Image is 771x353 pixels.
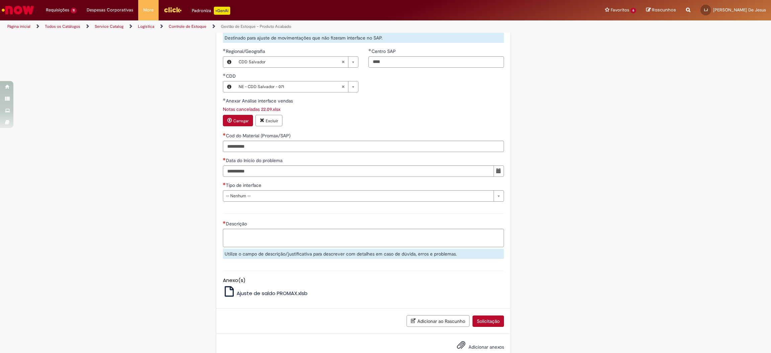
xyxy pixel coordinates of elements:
[223,49,226,51] span: Obrigatório Preenchido
[95,24,123,29] a: Service Catalog
[368,56,504,68] input: Centro SAP
[223,106,280,112] a: Download de Notas canceladas 22.09.xlsx
[223,98,226,101] span: Obrigatório Preenchido
[226,182,263,188] span: Tipo de interface
[71,8,77,13] span: 11
[239,57,341,67] span: CDD Salvador
[164,5,182,15] img: click_logo_yellow_360x200.png
[630,8,636,13] span: 6
[7,24,30,29] a: Página inicial
[494,165,504,177] button: Mostrar calendário para Data do Inicio do problema
[235,57,358,67] a: CDD SalvadorLimpar campo Regional/Geografia
[338,57,348,67] abbr: Limpar campo Regional/Geografia
[143,7,154,13] span: More
[223,73,226,76] span: Obrigatório Preenchido
[221,24,291,29] a: Gestão de Estoque – Produto Acabado
[226,157,284,163] span: Data do Inicio do problema
[223,221,226,224] span: Necessários
[237,290,308,297] span: Ajuste de saldo PROMAX.xlsb
[223,158,226,160] span: Necessários
[45,24,80,29] a: Todos os Catálogos
[223,141,504,152] input: Cod do Material (Promax/SAP)
[704,8,708,12] span: LJ
[407,315,469,327] button: Adicionar ao Rascunho
[226,98,294,104] span: Anexar Análise interface vendas
[223,115,253,126] button: Carregar anexo de Anexar Análise interface vendas Required
[5,20,509,33] ul: Trilhas de página
[235,81,358,92] a: NE - CDD Salvador - 071Limpar campo CDD
[223,183,226,185] span: Necessários
[226,48,266,54] span: Regional/Geografia
[646,7,676,13] a: Rascunhos
[223,290,308,297] a: Ajuste de saldo PROMAX.xlsb
[223,81,235,92] button: CDD, Visualizar este registro NE - CDD Salvador - 071
[138,24,154,29] a: Logistica
[233,118,249,124] small: Carregar
[1,3,35,17] img: ServiceNow
[266,118,278,124] small: Excluir
[473,315,504,327] button: Solicitação
[223,57,235,67] button: Regional/Geografia, Visualizar este registro CDD Salvador
[223,278,504,283] h5: Anexo(s)
[255,115,282,126] button: Excluir anexo Notas canceladas 22.09.xlsx
[46,7,69,13] span: Requisições
[192,7,230,15] div: Padroniza
[169,24,206,29] a: Controle de Estoque
[226,73,237,79] span: CDD
[223,133,226,136] span: Necessários
[713,7,766,13] span: [PERSON_NAME] De Jesus
[223,33,504,43] div: Destinado para ajuste de movimentações que não fizeram interface no SAP.
[87,7,133,13] span: Despesas Corporativas
[223,249,504,259] div: Utilize o campo de descrição/justificativa para descrever com detalhes em caso de dúvida, erros e...
[223,229,504,247] textarea: Descrição
[368,49,371,51] span: Obrigatório Preenchido
[214,7,230,15] p: +GenAi
[223,165,494,177] input: Data do Inicio do problema
[226,221,248,227] span: Descrição
[338,81,348,92] abbr: Limpar campo CDD
[226,133,292,139] span: Cod do Material (Promax/SAP)
[226,191,490,201] span: -- Nenhum --
[239,81,341,92] span: NE - CDD Salvador - 071
[371,48,397,54] span: Centro SAP
[468,344,504,350] span: Adicionar anexos
[611,7,629,13] span: Favoritos
[652,7,676,13] span: Rascunhos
